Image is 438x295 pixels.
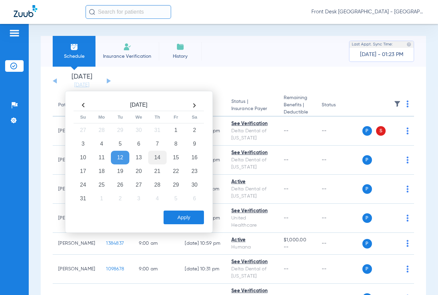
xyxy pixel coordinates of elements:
[133,233,179,255] td: 9:00 AM
[360,51,403,58] span: [DATE] - 01:23 PM
[316,175,362,204] td: --
[362,239,372,249] span: P
[316,94,362,117] th: Status
[376,126,386,136] span: S
[284,237,311,244] span: $1,000.00
[226,94,278,117] th: Status |
[284,244,311,251] span: --
[164,211,204,224] button: Apply
[407,240,409,247] img: group-dot-blue.svg
[316,255,362,284] td: --
[231,120,273,128] div: See Verification
[284,267,289,271] span: --
[58,102,95,109] div: Patient Name
[106,241,124,246] span: 1384837
[101,53,154,60] span: Insurance Verification
[61,73,102,89] li: [DATE]
[231,128,273,142] div: Delta Dental of [US_STATE]
[61,82,102,89] a: [DATE]
[179,255,226,284] td: [DATE] 10:31 PM
[278,94,316,117] th: Remaining Benefits |
[284,129,289,133] span: --
[284,109,311,116] span: Deductible
[284,187,289,191] span: --
[106,267,124,271] span: 1098678
[407,186,409,192] img: group-dot-blue.svg
[53,255,101,284] td: [PERSON_NAME]
[92,100,185,111] th: [DATE]
[58,53,90,60] span: Schedule
[176,43,184,51] img: History
[394,100,401,107] img: filter.svg
[231,215,273,229] div: United Healthcare
[179,233,226,255] td: [DATE] 10:59 PM
[404,262,438,295] iframe: Chat Widget
[231,207,273,215] div: See Verification
[164,53,196,60] span: History
[362,126,372,136] span: P
[89,9,95,15] img: Search Icon
[70,43,78,51] img: Schedule
[284,216,289,220] span: --
[231,266,273,280] div: Delta Dental of [US_STATE]
[352,41,393,48] span: Last Appt. Sync Time:
[231,186,273,200] div: Delta Dental of [US_STATE]
[407,42,411,47] img: last sync help info
[362,184,372,194] span: P
[231,258,273,266] div: See Verification
[311,9,424,15] span: Front Desk [GEOGRAPHIC_DATA] - [GEOGRAPHIC_DATA] | My Community Dental Centers
[407,128,409,134] img: group-dot-blue.svg
[231,105,273,112] span: Insurance Payer
[231,287,273,295] div: See Verification
[58,102,88,109] div: Patient Name
[316,204,362,233] td: --
[86,5,171,19] input: Search for patients
[53,233,101,255] td: [PERSON_NAME]
[407,100,409,107] img: group-dot-blue.svg
[9,29,20,37] img: hamburger-icon
[231,178,273,186] div: Active
[133,255,179,284] td: 9:00 AM
[362,155,372,165] span: P
[284,158,289,162] span: --
[231,244,273,251] div: Humana
[316,233,362,255] td: --
[407,157,409,163] img: group-dot-blue.svg
[231,157,273,171] div: Delta Dental of [US_STATE]
[316,146,362,175] td: --
[362,213,372,223] span: P
[231,237,273,244] div: Active
[14,5,37,17] img: Zuub Logo
[231,149,273,157] div: See Verification
[316,117,362,146] td: --
[362,264,372,274] span: P
[123,43,131,51] img: Manual Insurance Verification
[407,215,409,222] img: group-dot-blue.svg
